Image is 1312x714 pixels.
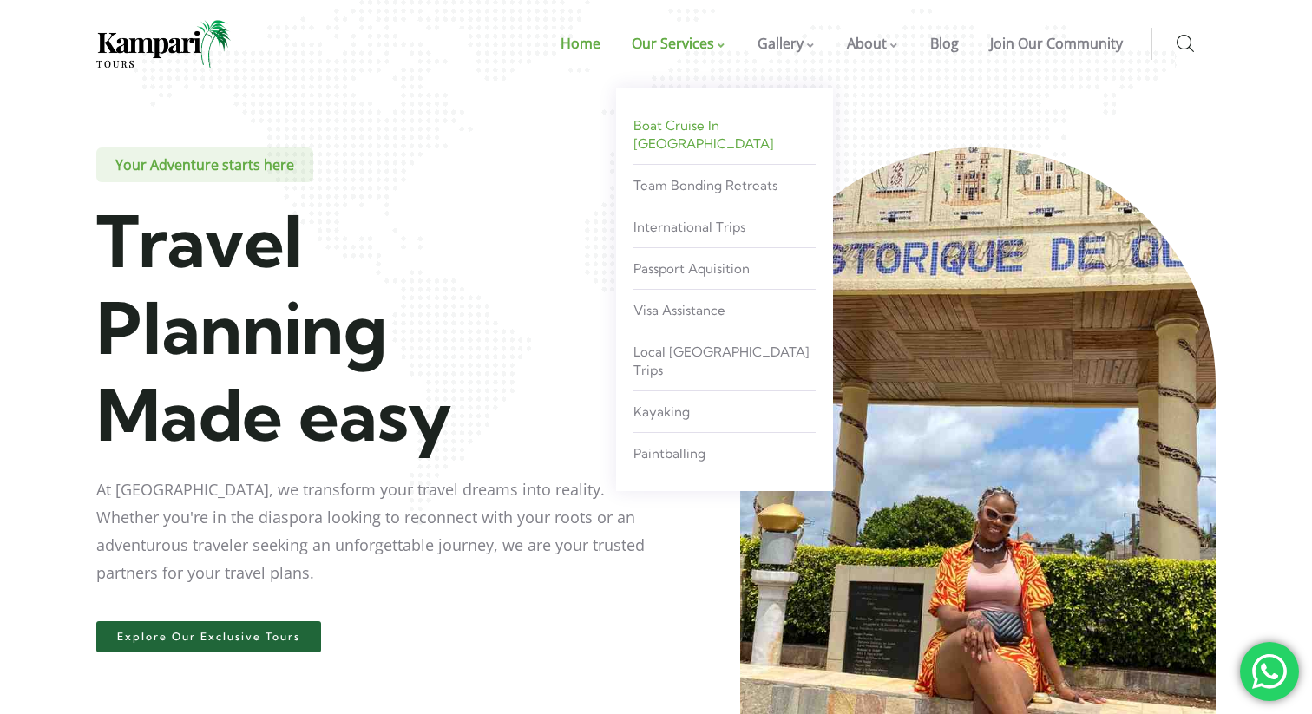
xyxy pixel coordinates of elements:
span: Team Bonding Retreats [633,177,777,193]
span: Explore Our Exclusive Tours [117,632,300,642]
a: Paintballing [633,437,816,469]
a: Local [GEOGRAPHIC_DATA] Trips [633,336,816,386]
span: Join Our Community [990,34,1123,53]
span: Boat Cruise in [GEOGRAPHIC_DATA] [633,117,774,152]
a: Boat Cruise in [GEOGRAPHIC_DATA] [633,109,816,160]
div: 'Chat [1240,642,1299,701]
span: Our Services [632,34,714,53]
span: Passport Aquisition [633,260,750,277]
span: Gallery [758,34,804,53]
a: Passport Aquisition [633,252,816,285]
a: International Trips [633,211,816,243]
span: kayaking [633,403,690,420]
span: Travel Planning Made easy [96,197,452,459]
img: Home [96,20,231,68]
a: Visa Assistance [633,294,816,326]
a: kayaking [633,396,816,428]
span: About [847,34,887,53]
span: Home [561,34,600,53]
span: International Trips [633,219,745,235]
div: At [GEOGRAPHIC_DATA], we transform your travel dreams into reality. Whether you're in the diaspor... [96,458,653,586]
span: Local [GEOGRAPHIC_DATA] Trips [633,344,810,378]
span: Blog [930,34,959,53]
a: Team Bonding Retreats [633,169,816,201]
span: Visa Assistance [633,302,725,318]
a: Explore Our Exclusive Tours [96,621,321,652]
span: Your Adventure starts here [96,147,313,182]
span: Paintballing [633,445,705,462]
